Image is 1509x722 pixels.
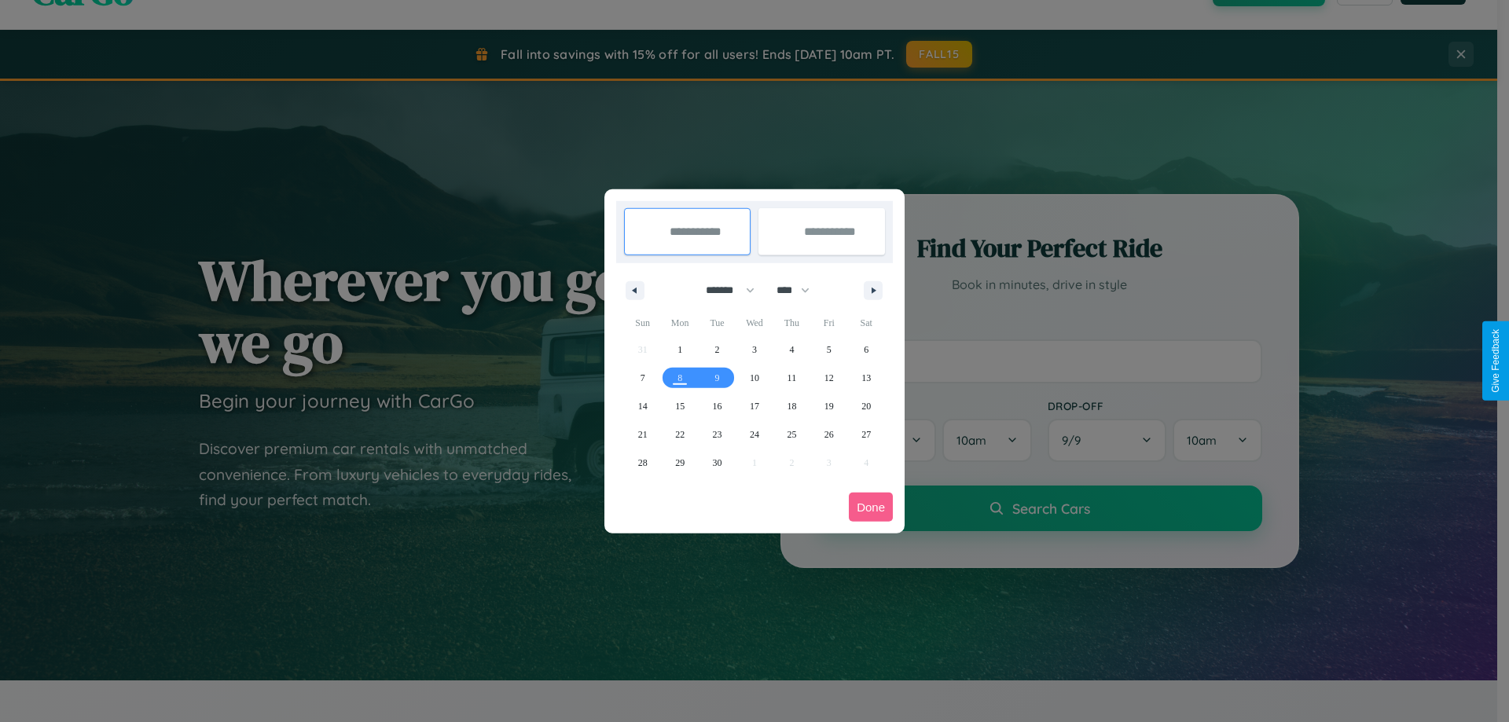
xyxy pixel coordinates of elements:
[736,335,773,364] button: 3
[677,364,682,392] span: 8
[715,364,720,392] span: 9
[713,449,722,477] span: 30
[661,420,698,449] button: 22
[699,420,736,449] button: 23
[861,392,871,420] span: 20
[750,392,759,420] span: 17
[773,335,810,364] button: 4
[827,335,832,364] span: 5
[810,392,847,420] button: 19
[787,392,796,420] span: 18
[752,335,757,364] span: 3
[750,364,759,392] span: 10
[675,392,685,420] span: 15
[848,310,885,335] span: Sat
[661,310,698,335] span: Mon
[661,364,698,392] button: 8
[699,392,736,420] button: 16
[736,392,773,420] button: 17
[713,420,722,449] span: 23
[789,335,794,364] span: 4
[773,310,810,335] span: Thu
[638,392,648,420] span: 14
[810,364,847,392] button: 12
[787,420,796,449] span: 25
[1490,329,1501,393] div: Give Feedback
[661,335,698,364] button: 1
[848,420,885,449] button: 27
[713,392,722,420] span: 16
[750,420,759,449] span: 24
[675,420,685,449] span: 22
[624,420,661,449] button: 21
[861,420,871,449] span: 27
[661,392,698,420] button: 15
[699,335,736,364] button: 2
[638,449,648,477] span: 28
[699,364,736,392] button: 9
[638,420,648,449] span: 21
[715,335,720,364] span: 2
[848,335,885,364] button: 6
[677,335,682,364] span: 1
[824,392,834,420] span: 19
[824,364,834,392] span: 12
[773,392,810,420] button: 18
[810,335,847,364] button: 5
[699,449,736,477] button: 30
[849,493,893,522] button: Done
[810,420,847,449] button: 26
[788,364,797,392] span: 11
[861,364,871,392] span: 13
[661,449,698,477] button: 29
[624,392,661,420] button: 14
[773,420,810,449] button: 25
[736,364,773,392] button: 10
[624,310,661,335] span: Sun
[864,335,868,364] span: 6
[848,364,885,392] button: 13
[810,310,847,335] span: Fri
[848,392,885,420] button: 20
[699,310,736,335] span: Tue
[641,364,645,392] span: 7
[624,364,661,392] button: 7
[675,449,685,477] span: 29
[773,364,810,392] button: 11
[824,420,834,449] span: 26
[736,420,773,449] button: 24
[624,449,661,477] button: 28
[736,310,773,335] span: Wed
